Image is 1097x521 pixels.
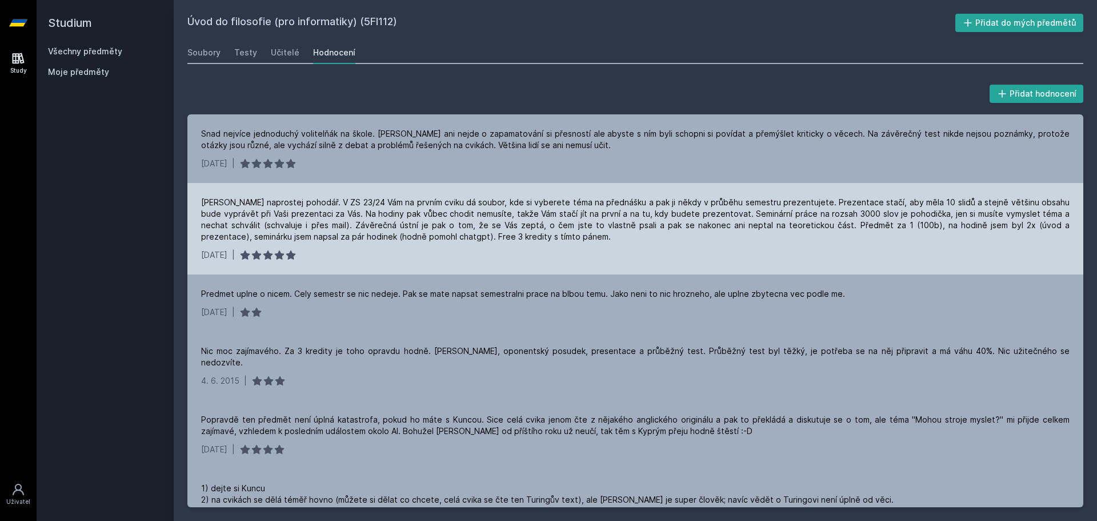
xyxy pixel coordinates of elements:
[313,41,355,64] a: Hodnocení
[201,249,227,261] div: [DATE]
[201,288,845,300] div: Predmet uplne o nicem. Cely semestr se nic nedeje. Pak se mate napsat semestralni prace na blbou ...
[244,375,247,387] div: |
[187,47,221,58] div: Soubory
[201,414,1070,437] div: Popravdě ten předmět není úplná katastrofa, pokud ho máte s Kuncou. Sice celá cvika jenom čte z n...
[234,47,257,58] div: Testy
[201,345,1070,368] div: Nic moc zajímavého. Za 3 kredity je toho opravdu hodně. [PERSON_NAME], oponentský posudek, presen...
[232,307,235,318] div: |
[201,375,239,387] div: 4. 6. 2015
[6,498,30,506] div: Uživatel
[2,46,34,81] a: Study
[232,444,235,455] div: |
[187,14,955,32] h2: Úvod do filosofie (pro informatiky) (5FI112)
[313,47,355,58] div: Hodnocení
[232,158,235,169] div: |
[201,307,227,318] div: [DATE]
[10,66,27,75] div: Study
[201,128,1070,151] div: Snad nejvíce jednoduchý volitelňák na škole. [PERSON_NAME] ani nejde o zapamatování si přesností ...
[187,41,221,64] a: Soubory
[955,14,1084,32] button: Přidat do mých předmětů
[234,41,257,64] a: Testy
[2,477,34,512] a: Uživatel
[48,46,122,56] a: Všechny předměty
[271,41,299,64] a: Učitelé
[201,158,227,169] div: [DATE]
[232,249,235,261] div: |
[201,444,227,455] div: [DATE]
[201,197,1070,242] div: [PERSON_NAME] naprostej pohodář. V ZS 23/24 Vám na prvním cviku dá soubor, kde si vyberete téma n...
[48,66,109,78] span: Moje předměty
[271,47,299,58] div: Učitelé
[990,85,1084,103] button: Přidat hodnocení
